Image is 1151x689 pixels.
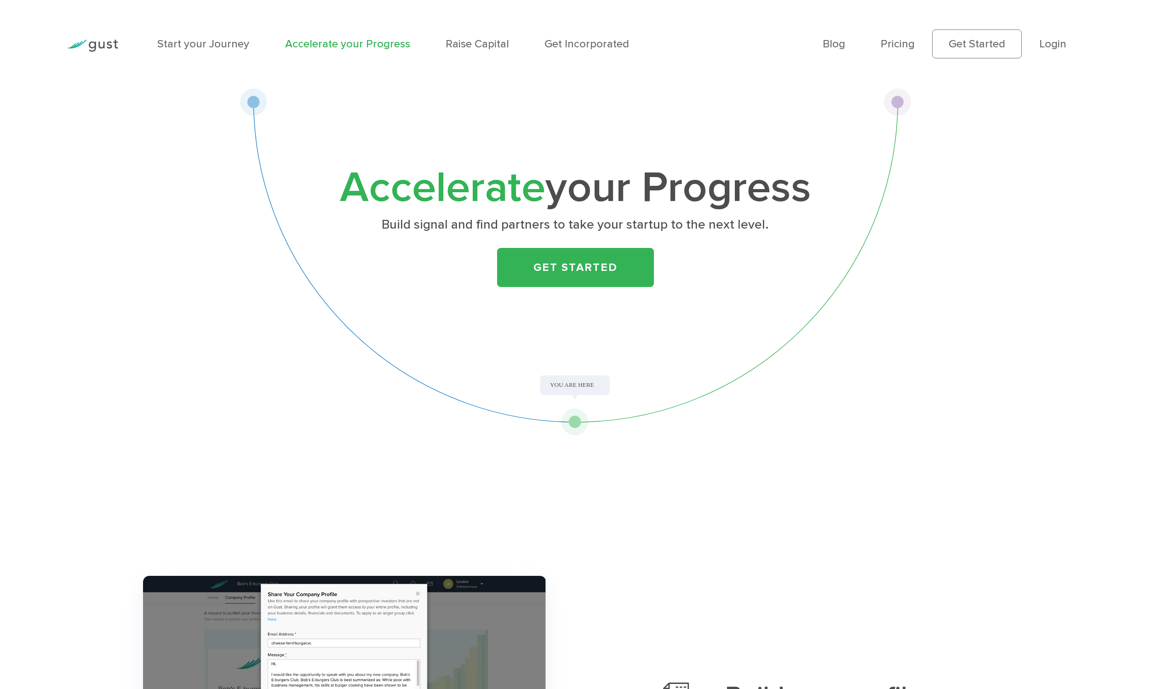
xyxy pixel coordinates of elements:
[157,37,249,51] a: Start your Journey
[285,37,410,51] a: Accelerate your Progress
[67,40,118,52] img: Gust Logo
[932,29,1021,58] a: Get Started
[497,248,654,287] a: Get Started
[340,162,545,213] span: Accelerate
[334,168,818,207] h1: your Progress
[544,37,629,51] a: Get Incorporated
[823,37,845,51] a: Blog
[1039,37,1066,51] a: Login
[446,37,509,51] a: Raise Capital
[338,216,813,233] p: Build signal and find partners to take your startup to the next level.
[881,37,915,51] a: Pricing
